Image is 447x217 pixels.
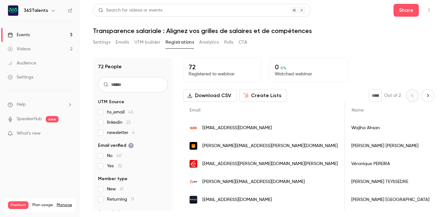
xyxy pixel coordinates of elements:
img: cegee.caisse-epargne.fr [190,160,197,168]
button: Emails [116,37,129,47]
button: CTA [239,37,247,47]
span: 22 [126,120,131,125]
span: What's new [17,130,41,137]
div: Search for videos or events [98,7,162,14]
p: 72 [189,63,256,71]
span: new [46,116,59,122]
p: 0 [275,63,342,71]
span: [EMAIL_ADDRESS][DOMAIN_NAME] [202,196,272,203]
span: 11 [131,197,134,202]
span: [PERSON_NAME][EMAIL_ADDRESS][DOMAIN_NAME] [202,179,305,185]
div: Audience [8,60,36,66]
span: Email [190,108,200,113]
h1: 72 People [98,63,122,71]
img: edf.fr [190,178,197,186]
p: Watched webinar [275,71,342,77]
span: Member type [98,176,127,182]
span: hs_email [107,109,134,115]
span: Premium [8,201,28,209]
span: 45 [128,110,134,114]
span: Yes [107,163,122,169]
button: Create Lists [239,89,287,102]
button: Next page [421,89,434,102]
button: Settings [93,37,110,47]
span: Help [17,101,26,108]
button: Polls [224,37,233,47]
div: [PERSON_NAME] TEYSSEDRE [345,173,436,191]
span: New [107,186,124,192]
div: Videos [8,46,30,52]
img: orange.com [190,142,197,150]
span: 4 [132,130,135,135]
p: Out of 2 [384,92,401,99]
h1: Transparence salariale : Alignez vos grilles de salaires et de compétences [93,27,434,35]
span: 61 [120,187,124,191]
button: Download CSV [183,89,237,102]
span: [EMAIL_ADDRESS][DOMAIN_NAME] [202,125,272,131]
h6: 365Talents [24,7,48,14]
div: Settings [8,74,33,80]
span: [EMAIL_ADDRESS][PERSON_NAME][DOMAIN_NAME][PERSON_NAME] [202,161,338,167]
button: Analytics [199,37,219,47]
span: No [107,153,122,159]
a: Manage [57,203,72,208]
div: [PERSON_NAME] [PERSON_NAME] [345,137,436,155]
span: Name [352,108,364,113]
span: UTM Source [98,99,124,105]
span: [PERSON_NAME][EMAIL_ADDRESS][PERSON_NAME][DOMAIN_NAME] [202,143,338,149]
p: Registered to webinar [189,71,256,77]
button: Share [394,4,419,17]
img: segula.fr [190,196,197,204]
img: gxo.com [190,124,197,132]
span: Attended [98,209,119,215]
div: Wajiha Ahsan [345,119,436,137]
span: newsletter [107,129,135,136]
span: 32 [118,164,122,168]
span: Email verified [98,142,134,149]
span: Returning [107,196,134,203]
div: Véronique PEREIRA [345,155,436,173]
div: Events [8,32,30,38]
button: Registrations [166,37,194,47]
span: 0 % [280,66,286,70]
li: help-dropdown-opener [8,101,72,108]
img: 365Talents [8,5,18,16]
button: UTM builder [134,37,160,47]
span: 40 [116,154,122,158]
div: [PERSON_NAME] [GEOGRAPHIC_DATA] [345,191,436,209]
iframe: Noticeable Trigger [65,131,72,137]
a: SpeakerHub [17,116,42,122]
span: linkedin [107,119,131,126]
span: Plan usage [32,203,53,208]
